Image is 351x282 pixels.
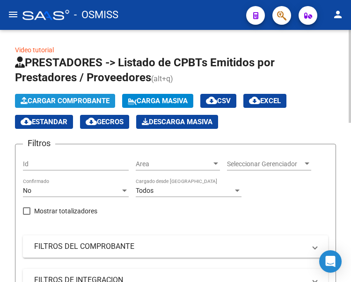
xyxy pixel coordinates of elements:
span: (alt+q) [151,74,173,83]
button: Carga Masiva [122,94,193,108]
a: Video tutorial [15,46,54,54]
mat-expansion-panel-header: FILTROS DEL COMPROBANTE [23,235,328,258]
mat-icon: cloud_download [21,116,32,127]
span: Area [136,160,212,168]
h3: Filtros [23,137,55,150]
app-download-masive: Descarga masiva de comprobantes (adjuntos) [136,115,218,129]
span: Cargar Comprobante [21,97,110,105]
span: Gecros [86,118,124,126]
span: Descarga Masiva [142,118,212,126]
span: EXCEL [249,97,281,105]
button: EXCEL [243,94,286,108]
span: Estandar [21,118,67,126]
button: Descarga Masiva [136,115,218,129]
button: Estandar [15,115,73,129]
span: Mostrar totalizadores [34,205,97,217]
mat-icon: person [332,9,344,20]
mat-icon: cloud_download [206,95,217,106]
span: Carga Masiva [128,97,188,105]
mat-icon: cloud_download [86,116,97,127]
mat-panel-title: FILTROS DEL COMPROBANTE [34,241,306,252]
button: Gecros [80,115,129,129]
button: Cargar Comprobante [15,94,115,108]
span: Todos [136,187,154,194]
mat-icon: cloud_download [249,95,260,106]
div: Open Intercom Messenger [319,250,342,273]
span: - OSMISS [74,5,118,25]
mat-icon: menu [7,9,19,20]
span: No [23,187,31,194]
span: Seleccionar Gerenciador [227,160,303,168]
button: CSV [200,94,236,108]
span: CSV [206,97,231,105]
span: PRESTADORES -> Listado de CPBTs Emitidos por Prestadores / Proveedores [15,56,275,84]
